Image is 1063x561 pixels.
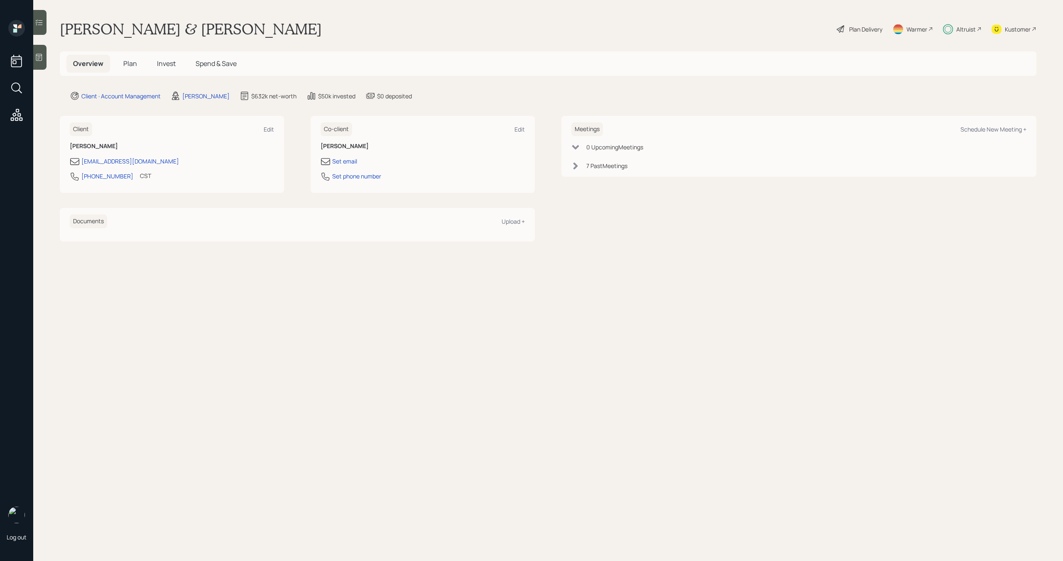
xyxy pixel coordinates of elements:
[318,92,355,100] div: $50k invested
[332,172,381,180] div: Set phone number
[81,172,133,180] div: [PHONE_NUMBER]
[251,92,296,100] div: $632k net-worth
[332,157,357,166] div: Set email
[849,25,882,34] div: Plan Delivery
[956,25,976,34] div: Altruist
[906,25,927,34] div: Warmer
[7,533,27,541] div: Log out
[321,122,352,136] h6: Co-client
[70,122,92,136] h6: Client
[571,122,603,136] h6: Meetings
[960,125,1026,133] div: Schedule New Meeting +
[502,217,525,225] div: Upload +
[264,125,274,133] div: Edit
[157,59,176,68] span: Invest
[514,125,525,133] div: Edit
[586,161,627,170] div: 7 Past Meeting s
[73,59,103,68] span: Overview
[81,92,161,100] div: Client · Account Management
[586,143,643,151] div: 0 Upcoming Meeting s
[70,143,274,150] h6: [PERSON_NAME]
[8,507,25,523] img: michael-russo-headshot.png
[1005,25,1031,34] div: Kustomer
[81,157,179,166] div: [EMAIL_ADDRESS][DOMAIN_NAME]
[60,20,322,38] h1: [PERSON_NAME] & [PERSON_NAME]
[377,92,412,100] div: $0 deposited
[70,215,107,228] h6: Documents
[123,59,137,68] span: Plan
[140,171,151,180] div: CST
[196,59,237,68] span: Spend & Save
[182,92,230,100] div: [PERSON_NAME]
[321,143,525,150] h6: [PERSON_NAME]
